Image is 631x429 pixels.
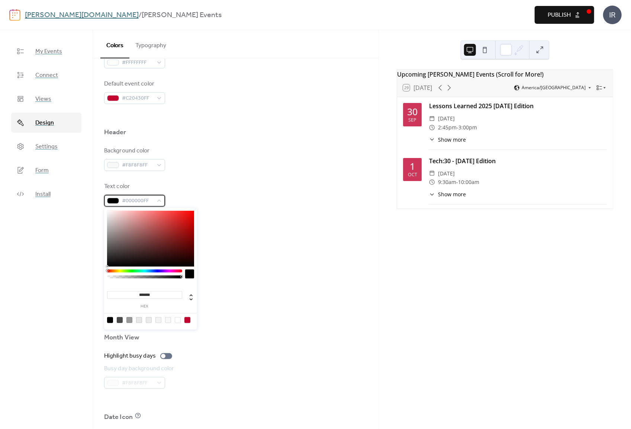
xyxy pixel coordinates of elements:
[458,123,477,132] span: 3:00pm
[122,58,153,67] span: #FFFFFFFF
[104,364,174,373] div: Busy day background color
[410,162,415,171] div: 1
[122,94,153,103] span: #C20430FF
[438,169,455,178] span: [DATE]
[155,317,161,323] div: rgb(243, 243, 243)
[122,197,153,206] span: #000000FF
[438,178,456,187] span: 9:30am
[104,182,164,191] div: Text color
[397,70,613,79] div: Upcoming [PERSON_NAME] Events (Scroll for More!)
[458,178,479,187] span: 10:00am
[11,65,81,85] a: Connect
[429,123,435,132] div: ​
[429,101,607,110] div: Lessons Learned 2025 [DATE] Edition
[107,304,182,309] label: hex
[139,8,142,22] b: /
[117,317,123,323] div: rgb(74, 74, 74)
[104,146,164,155] div: Background color
[429,190,466,198] button: ​Show more
[429,178,435,187] div: ​
[429,157,607,165] div: Tech:30 - [DATE] Edition
[429,136,435,143] div: ​
[548,11,571,20] span: Publish
[522,86,586,90] span: America/[GEOGRAPHIC_DATA]
[104,80,164,88] div: Default event color
[438,190,466,198] span: Show more
[129,30,172,58] button: Typography
[429,114,435,123] div: ​
[146,317,152,323] div: rgb(235, 235, 235)
[104,413,133,422] div: Date Icon
[165,317,171,323] div: rgb(248, 248, 248)
[429,136,466,143] button: ​Show more
[456,178,458,187] span: -
[11,113,81,133] a: Design
[457,123,458,132] span: -
[35,95,51,104] span: Views
[25,8,139,22] a: [PERSON_NAME][DOMAIN_NAME]
[35,142,58,151] span: Settings
[126,317,132,323] div: rgb(153, 153, 153)
[122,161,153,170] span: #F8F8F8FF
[11,89,81,109] a: Views
[107,317,113,323] div: rgb(0, 0, 0)
[429,169,435,178] div: ​
[438,136,466,143] span: Show more
[408,118,416,123] div: Sep
[438,114,455,123] span: [DATE]
[35,190,51,199] span: Install
[11,136,81,157] a: Settings
[100,30,129,58] button: Colors
[35,71,58,80] span: Connect
[104,128,126,137] div: Header
[535,6,594,24] button: Publish
[407,107,418,116] div: 30
[142,8,222,22] b: [PERSON_NAME] Events
[408,172,417,177] div: Oct
[429,190,435,198] div: ​
[184,317,190,323] div: rgb(194, 4, 48)
[11,41,81,61] a: My Events
[35,47,62,56] span: My Events
[438,123,457,132] span: 2:45pm
[603,6,622,24] div: IR
[35,166,49,175] span: Form
[104,352,156,361] div: Highlight busy days
[175,317,181,323] div: rgb(255, 255, 255)
[11,184,81,204] a: Install
[9,9,20,21] img: logo
[136,317,142,323] div: rgb(231, 231, 231)
[104,333,139,342] div: Month View
[11,160,81,180] a: Form
[35,119,54,128] span: Design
